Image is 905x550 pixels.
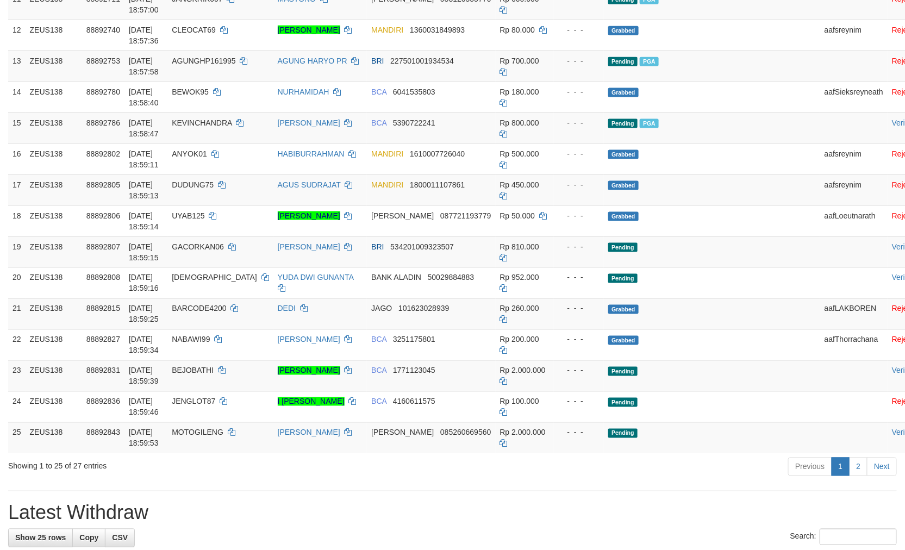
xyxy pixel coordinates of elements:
span: UYAB125 [172,211,204,220]
span: Show 25 rows [15,534,66,542]
a: Previous [788,458,832,476]
h1: Latest Withdraw [8,502,897,524]
span: 88892780 [86,87,120,96]
span: Copy 5390722241 to clipboard [393,118,435,127]
td: 12 [8,20,26,51]
span: [DATE] 18:58:47 [129,118,159,138]
div: - - - [558,179,600,190]
span: Rp 450.000 [500,180,539,189]
a: NURHAMIDAH [278,87,329,96]
div: - - - [558,365,600,376]
span: CLEOCAT69 [172,26,216,34]
span: 88892806 [86,211,120,220]
span: Copy [79,534,98,542]
span: KEVINCHANDRA [172,118,232,127]
span: Grabbed [608,26,639,35]
span: Rp 800.000 [500,118,539,127]
span: MANDIRI [371,180,403,189]
td: 14 [8,82,26,112]
span: 88892808 [86,273,120,282]
span: 88892740 [86,26,120,34]
span: Pending [608,274,638,283]
label: Search: [790,529,897,545]
span: [DATE] 18:59:16 [129,273,159,293]
span: 88892753 [86,57,120,65]
span: Rp 2.000.000 [500,428,546,437]
td: 16 [8,143,26,174]
span: 88892836 [86,397,120,406]
span: 88892827 [86,335,120,344]
span: [DATE] 18:58:40 [129,87,159,107]
span: [DATE] 18:59:14 [129,211,159,231]
span: [DATE] 18:57:36 [129,26,159,45]
span: Copy 50029884883 to clipboard [428,273,475,282]
span: Copy 1610007726040 to clipboard [410,149,465,158]
span: Rp 80.000 [500,26,535,34]
span: Rp 810.000 [500,242,539,251]
span: [DATE] 18:59:15 [129,242,159,262]
td: ZEUS138 [26,143,82,174]
div: - - - [558,210,600,221]
span: AGUNGHP161995 [172,57,236,65]
span: Copy 1771123045 to clipboard [393,366,435,375]
a: AGUS SUDRAJAT [278,180,341,189]
a: Show 25 rows [8,529,73,547]
div: - - - [558,427,600,438]
td: ZEUS138 [26,174,82,205]
span: Pending [608,243,638,252]
span: [DATE] 18:59:34 [129,335,159,355]
span: NABAWI99 [172,335,210,344]
span: BARCODE4200 [172,304,226,313]
a: 1 [832,458,850,476]
a: Next [867,458,897,476]
td: aafSieksreyneath [820,82,888,112]
span: Rp 180.000 [500,87,539,96]
input: Search: [820,529,897,545]
span: 88892802 [86,149,120,158]
span: MANDIRI [371,26,403,34]
a: [PERSON_NAME] [278,335,340,344]
span: Grabbed [608,305,639,314]
td: 19 [8,236,26,267]
span: [DEMOGRAPHIC_DATA] [172,273,257,282]
span: Rp 100.000 [500,397,539,406]
span: Grabbed [608,88,639,97]
a: 2 [849,458,867,476]
td: aafsreynim [820,20,888,51]
span: CSV [112,534,128,542]
td: ZEUS138 [26,298,82,329]
span: [DATE] 18:59:25 [129,304,159,324]
td: ZEUS138 [26,267,82,298]
span: Rp 200.000 [500,335,539,344]
span: [DATE] 18:57:58 [129,57,159,76]
td: ZEUS138 [26,329,82,360]
span: ANYOK01 [172,149,207,158]
span: BEWOK95 [172,87,209,96]
span: [DATE] 18:59:11 [129,149,159,169]
span: [PERSON_NAME] [371,211,434,220]
div: - - - [558,272,600,283]
a: [PERSON_NAME] [278,26,340,34]
span: [PERSON_NAME] [371,428,434,437]
span: BANK ALADIN [371,273,421,282]
span: Copy 101623028939 to clipboard [398,304,449,313]
span: 88892807 [86,242,120,251]
td: 23 [8,360,26,391]
span: Marked by aafanarl [640,57,659,66]
span: 88892815 [86,304,120,313]
div: - - - [558,241,600,252]
span: Rp 50.000 [500,211,535,220]
td: aafThorrachana [820,329,888,360]
div: - - - [558,334,600,345]
span: MANDIRI [371,149,403,158]
a: [PERSON_NAME] [278,242,340,251]
a: AGUNG HARYO PR [278,57,347,65]
span: Pending [608,367,638,376]
span: Copy 534201009323507 to clipboard [390,242,454,251]
span: Pending [608,398,638,407]
a: I [PERSON_NAME] [278,397,345,406]
td: 24 [8,391,26,422]
td: ZEUS138 [26,236,82,267]
td: 15 [8,112,26,143]
span: 88892786 [86,118,120,127]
